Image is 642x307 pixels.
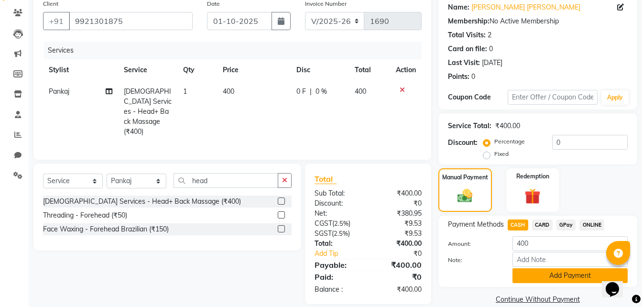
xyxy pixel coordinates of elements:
[494,150,509,158] label: Fixed
[315,174,337,184] span: Total
[44,42,429,59] div: Services
[508,219,528,230] span: CASH
[307,249,378,259] a: Add Tip
[307,219,368,229] div: ( )
[448,16,490,26] div: Membership:
[489,44,493,54] div: 0
[471,72,475,82] div: 0
[43,197,241,207] div: [DEMOGRAPHIC_DATA] Services - Head+ Back Massage (₹400)
[378,249,429,259] div: ₹0
[368,229,429,239] div: ₹9.53
[448,219,504,230] span: Payment Methods
[368,198,429,208] div: ₹0
[448,44,487,54] div: Card on file:
[43,210,127,220] div: Threading - Forehead (₹50)
[307,198,368,208] div: Discount:
[307,229,368,239] div: ( )
[494,137,525,146] label: Percentage
[441,240,505,248] label: Amount:
[43,59,118,81] th: Stylist
[291,59,349,81] th: Disc
[448,92,508,102] div: Coupon Code
[368,271,429,283] div: ₹0
[440,295,635,305] a: Continue Without Payment
[520,186,545,206] img: _gift.svg
[368,208,429,219] div: ₹380.95
[315,229,332,238] span: SGST
[43,224,169,234] div: Face Waxing - Forehead Brazilian (₹150)
[368,188,429,198] div: ₹400.00
[441,256,505,264] label: Note:
[349,59,390,81] th: Total
[512,236,628,251] input: Amount
[43,12,70,30] button: +91
[448,72,469,82] div: Points:
[390,59,422,81] th: Action
[532,219,553,230] span: CARD
[601,90,629,105] button: Apply
[296,87,306,97] span: 0 F
[307,239,368,249] div: Total:
[508,90,598,105] input: Enter Offer / Coupon Code
[512,252,628,267] input: Add Note
[307,188,368,198] div: Sub Total:
[118,59,178,81] th: Service
[174,173,278,188] input: Search or Scan
[49,87,69,96] span: Pankaj
[448,58,480,68] div: Last Visit:
[307,285,368,295] div: Balance :
[183,87,187,96] span: 1
[556,219,576,230] span: GPay
[315,219,332,228] span: CGST
[177,59,217,81] th: Qty
[334,219,348,227] span: 2.5%
[69,12,193,30] input: Search by Name/Mobile/Email/Code
[310,87,312,97] span: |
[482,58,502,68] div: [DATE]
[316,87,327,97] span: 0 %
[307,271,368,283] div: Paid:
[512,268,628,283] button: Add Payment
[471,2,580,12] a: [PERSON_NAME] [PERSON_NAME]
[448,16,628,26] div: No Active Membership
[124,87,172,136] span: [DEMOGRAPHIC_DATA] Services - Head+ Back Massage (₹400)
[368,239,429,249] div: ₹400.00
[495,121,520,131] div: ₹400.00
[448,30,486,40] div: Total Visits:
[453,187,477,205] img: _cash.svg
[368,285,429,295] div: ₹400.00
[307,259,368,271] div: Payable:
[602,269,632,297] iframe: chat widget
[448,2,469,12] div: Name:
[448,138,478,148] div: Discount:
[368,259,429,271] div: ₹400.00
[334,230,348,237] span: 2.5%
[579,219,604,230] span: ONLINE
[217,59,290,81] th: Price
[368,219,429,229] div: ₹9.53
[442,173,488,182] label: Manual Payment
[488,30,491,40] div: 2
[307,208,368,219] div: Net:
[448,121,491,131] div: Service Total:
[223,87,234,96] span: 400
[355,87,366,96] span: 400
[516,172,549,181] label: Redemption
